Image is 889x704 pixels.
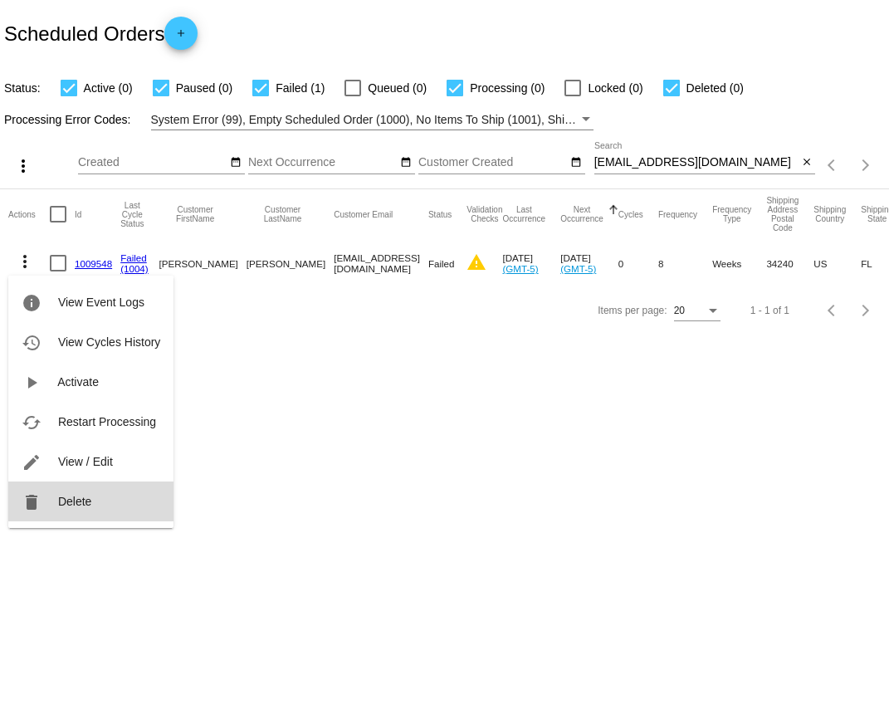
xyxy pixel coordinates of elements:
[22,333,42,353] mat-icon: history
[22,452,42,472] mat-icon: edit
[22,373,42,393] mat-icon: play_arrow
[57,375,99,389] span: Activate
[58,296,144,309] span: View Event Logs
[58,415,156,428] span: Restart Processing
[58,335,160,349] span: View Cycles History
[22,293,42,313] mat-icon: info
[58,455,113,468] span: View / Edit
[22,413,42,433] mat-icon: cached
[58,495,91,508] span: Delete
[22,492,42,512] mat-icon: delete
